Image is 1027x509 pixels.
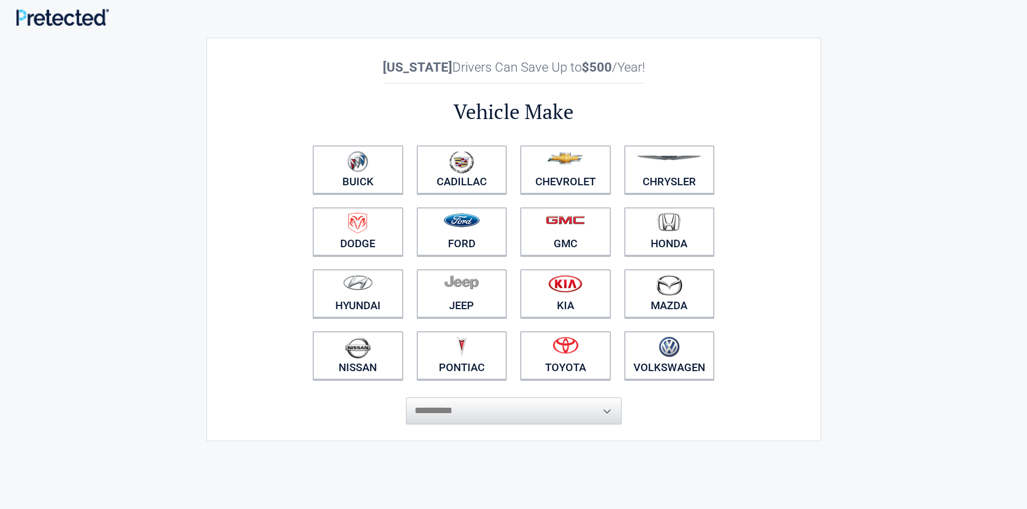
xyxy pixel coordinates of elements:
img: pontiac [456,337,467,357]
img: honda [658,213,680,232]
b: $500 [582,60,612,75]
img: toyota [553,337,578,354]
a: Jeep [417,269,507,318]
a: Hyundai [313,269,403,318]
img: ford [444,213,480,227]
img: jeep [444,275,479,290]
a: Mazda [624,269,715,318]
h2: Drivers Can Save Up to /Year [306,60,721,75]
a: Chevrolet [520,145,611,194]
a: Kia [520,269,611,318]
img: dodge [348,213,367,234]
img: cadillac [449,151,474,173]
img: kia [548,275,582,292]
a: Pontiac [417,331,507,380]
b: [US_STATE] [383,60,452,75]
img: Main Logo [16,9,109,25]
img: volkswagen [659,337,680,358]
a: Cadillac [417,145,507,194]
img: buick [347,151,368,172]
img: hyundai [343,275,373,290]
a: Volkswagen [624,331,715,380]
a: Chrysler [624,145,715,194]
img: mazda [656,275,683,296]
a: Ford [417,207,507,256]
img: chevrolet [547,152,583,164]
a: Honda [624,207,715,256]
h2: Vehicle Make [306,98,721,125]
a: GMC [520,207,611,256]
img: nissan [345,337,371,359]
a: Dodge [313,207,403,256]
img: gmc [546,215,585,225]
a: Toyota [520,331,611,380]
a: Nissan [313,331,403,380]
a: Buick [313,145,403,194]
img: chrysler [636,156,702,161]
